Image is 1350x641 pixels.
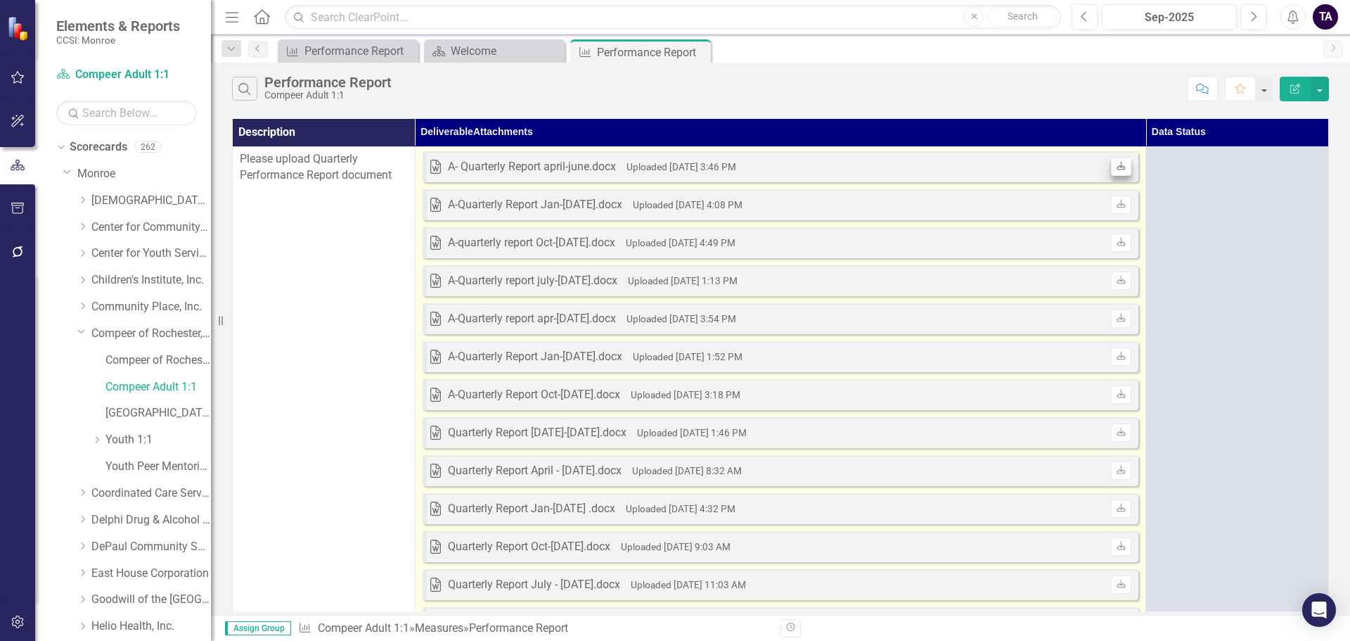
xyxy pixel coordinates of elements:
[91,512,211,528] a: Delphi Drug & Alcohol Council
[448,273,617,289] div: A-Quarterly report july-[DATE].docx
[318,621,409,635] a: Compeer Adult 1:1
[105,459,211,475] a: Youth Peer Mentoring
[633,351,742,362] small: Uploaded [DATE] 1:52 PM
[987,7,1057,27] button: Search
[427,42,561,60] a: Welcome
[56,34,180,46] small: CCSI: Monroe
[134,141,162,153] div: 262
[448,501,615,517] div: Quarterly Report Jan-[DATE] .docx
[298,621,770,637] div: » »
[105,353,211,369] a: Compeer of Rochester, Inc. (MCOMH Internal)
[105,405,211,421] a: [GEOGRAPHIC_DATA]
[1008,11,1038,22] span: Search
[448,387,620,403] div: A-Quarterly Report Oct-[DATE].docx
[415,621,463,635] a: Measures
[264,90,392,101] div: Compeer Adult 1:1
[1302,593,1336,627] div: Open Intercom Messenger
[628,275,738,286] small: Uploaded [DATE] 1:13 PM
[448,577,620,593] div: Quarterly Report July - [DATE].docx
[626,237,735,248] small: Uploaded [DATE] 4:49 PM
[91,566,211,582] a: East House Corporation
[91,299,211,315] a: Community Place, Inc.
[621,541,731,552] small: Uploaded [DATE] 9:03 AM
[448,311,616,327] div: A-Quarterly report apr-[DATE].docx
[451,42,561,60] div: Welcome
[631,579,746,590] small: Uploaded [DATE] 11:03 AM
[91,485,211,502] a: Coordinated Care Services Inc.
[91,246,211,262] a: Center for Youth Services, Inc.
[632,465,742,476] small: Uploaded [DATE] 8:32 AM
[626,503,735,514] small: Uploaded [DATE] 4:32 PM
[91,272,211,288] a: Children's Institute, Inc.
[633,199,742,210] small: Uploaded [DATE] 4:08 PM
[448,159,616,175] div: A- Quarterly Report april-june.docx
[91,193,211,209] a: [DEMOGRAPHIC_DATA] Charities Family & Community Services
[637,427,747,438] small: Uploaded [DATE] 1:46 PM
[631,389,740,400] small: Uploaded [DATE] 3:18 PM
[448,197,622,213] div: A-Quarterly Report Jan-[DATE].docx
[626,313,736,324] small: Uploaded [DATE] 3:54 PM
[281,42,415,60] a: Performance Report
[91,220,211,236] a: Center for Community Alternatives
[225,621,291,635] span: Assign Group
[448,425,626,441] div: Quarterly Report [DATE]-[DATE].docx
[448,463,622,479] div: Quarterly Report April - [DATE].docx
[1102,4,1237,30] button: Sep-2025
[597,44,707,61] div: Performance Report
[91,592,211,608] a: Goodwill of the [GEOGRAPHIC_DATA]
[448,539,610,555] div: Quarterly Report Oct-[DATE].docx
[1313,4,1338,30] button: TA
[56,67,197,83] a: Compeer Adult 1:1
[448,235,615,251] div: A-quarterly report Oct-[DATE].docx
[91,539,211,555] a: DePaul Community Services, lnc.
[105,379,211,395] a: Compeer Adult 1:1
[469,621,568,635] div: Performance Report
[77,166,211,182] a: Monroe
[70,139,127,156] a: Scorecards
[7,16,32,41] img: ClearPoint Strategy
[285,5,1061,30] input: Search ClearPoint...
[264,75,392,90] div: Performance Report
[91,618,211,635] a: Helio Health, Inc.
[240,152,392,182] span: Please upload Quarterly Performance Report document
[91,326,211,342] a: Compeer of Rochester, Inc.
[626,161,736,172] small: Uploaded [DATE] 3:46 PM
[56,18,180,34] span: Elements & Reports
[304,42,415,60] div: Performance Report
[56,101,197,125] input: Search Below...
[1107,9,1232,26] div: Sep-2025
[105,432,211,448] a: Youth 1:1
[448,349,622,365] div: A-Quarterly Report Jan-[DATE].docx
